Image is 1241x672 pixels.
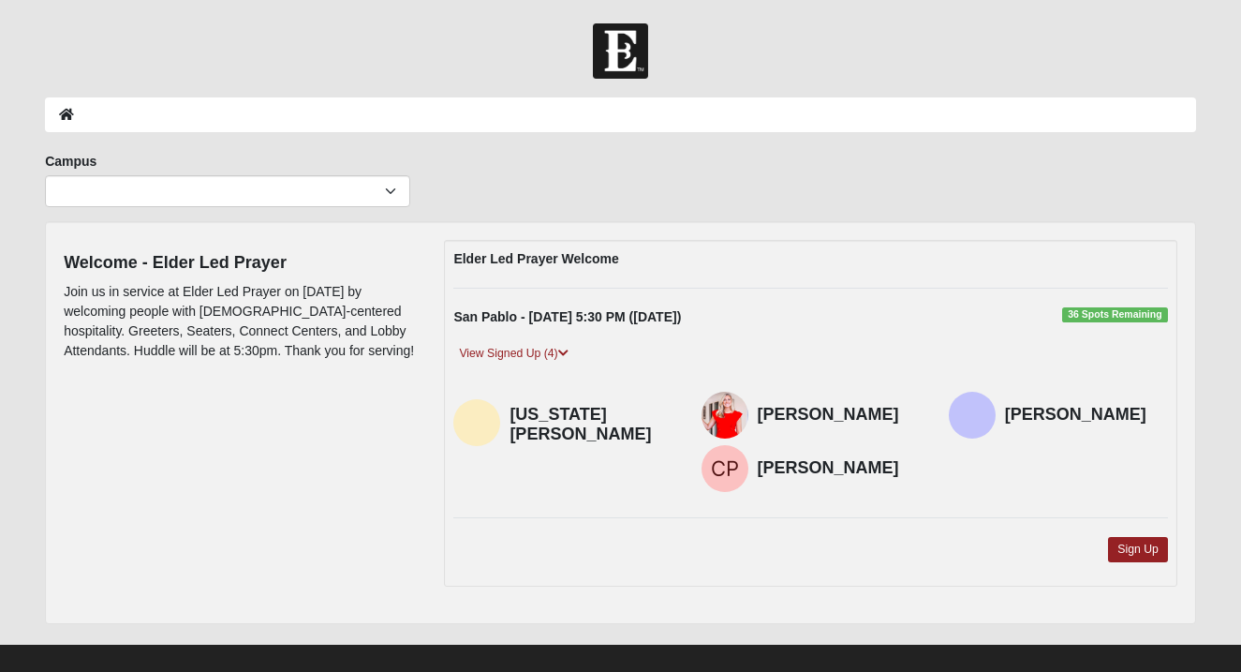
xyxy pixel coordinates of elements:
[593,23,648,79] img: Church of Eleven22 Logo
[453,251,618,266] strong: Elder Led Prayer Welcome
[45,152,96,171] label: Campus
[1062,307,1168,322] span: 36 Spots Remaining
[64,253,416,274] h4: Welcome - Elder Led Prayer
[453,309,681,324] strong: San Pablo - [DATE] 5:30 PM ([DATE])
[453,399,500,446] img: Virginia Gifford
[453,344,573,364] a: View Signed Up (4)
[758,458,921,479] h4: [PERSON_NAME]
[1005,405,1168,426] h4: [PERSON_NAME]
[510,405,672,445] h4: [US_STATE][PERSON_NAME]
[702,445,748,492] img: Candace Pugh
[64,282,416,361] p: Join us in service at Elder Led Prayer on [DATE] by welcoming people with [DEMOGRAPHIC_DATA]-cent...
[1108,537,1168,562] a: Sign Up
[949,392,996,439] img: Kanjana Termprom
[702,392,748,439] img: Carrie Fife
[758,405,921,426] h4: [PERSON_NAME]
